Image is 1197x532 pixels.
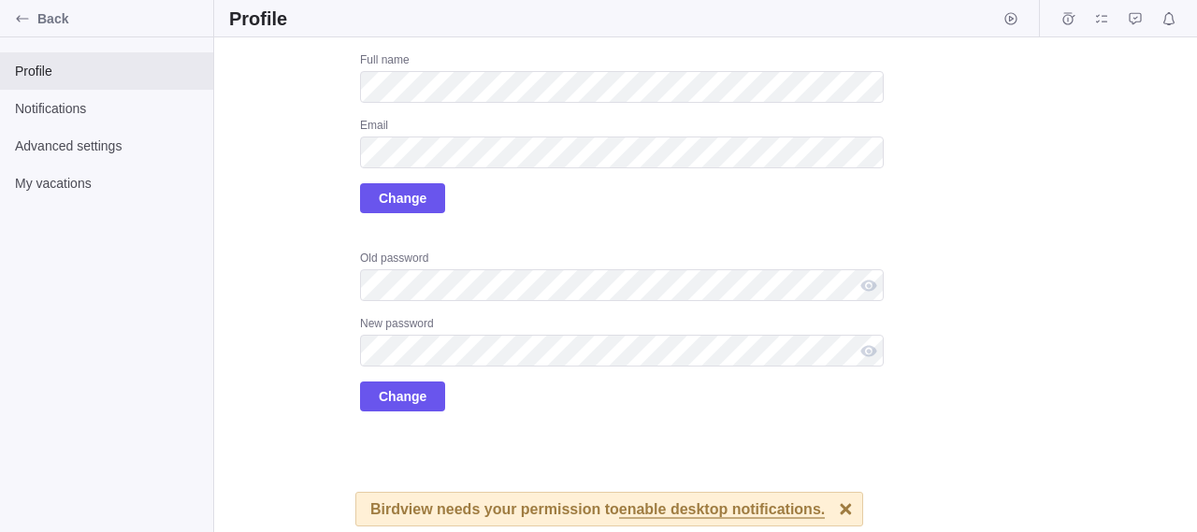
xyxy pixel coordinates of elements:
h2: Profile [229,6,287,32]
span: My assignments [1089,6,1115,32]
span: Notifications [1156,6,1182,32]
div: Email [360,118,884,137]
span: Advanced settings [15,137,198,155]
span: Time logs [1055,6,1081,32]
span: Change [360,381,445,411]
span: Change [360,183,445,213]
span: Change [379,187,426,209]
span: Approval requests [1122,6,1148,32]
div: Birdview needs your permission to [370,493,825,525]
span: My vacations [15,174,198,193]
div: New password [360,316,884,335]
span: Change [379,385,426,408]
span: Start timer [998,6,1024,32]
input: Email [360,137,884,168]
span: Notifications [15,99,198,118]
input: Full name [360,71,884,103]
a: Time logs [1055,14,1081,29]
span: Back [37,9,206,28]
a: My assignments [1089,14,1115,29]
div: Old password [360,251,884,269]
span: enable desktop notifications. [619,502,825,519]
a: Notifications [1156,14,1182,29]
a: Approval requests [1122,14,1148,29]
span: Profile [15,62,198,80]
input: Old password [360,269,884,301]
input: New password [360,335,884,367]
div: Full name [360,52,884,71]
